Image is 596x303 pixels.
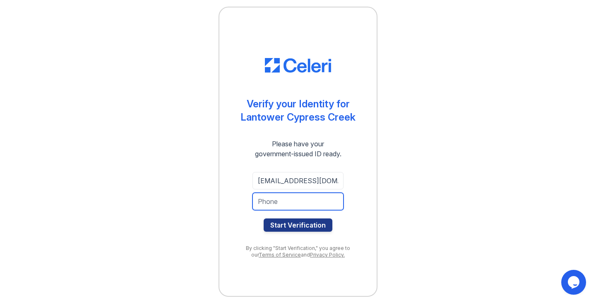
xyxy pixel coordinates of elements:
[561,270,588,295] iframe: chat widget
[259,252,301,258] a: Terms of Service
[252,193,344,210] input: Phone
[265,58,331,73] img: CE_Logo_Blue-a8612792a0a2168367f1c8372b55b34899dd931a85d93a1a3d3e32e68fde9ad4.png
[252,172,344,189] input: Email
[264,218,332,232] button: Start Verification
[240,139,356,159] div: Please have your government-issued ID ready.
[236,245,360,258] div: By clicking "Start Verification," you agree to our and
[240,97,356,124] div: Verify your Identity for Lantower Cypress Creek
[310,252,345,258] a: Privacy Policy.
